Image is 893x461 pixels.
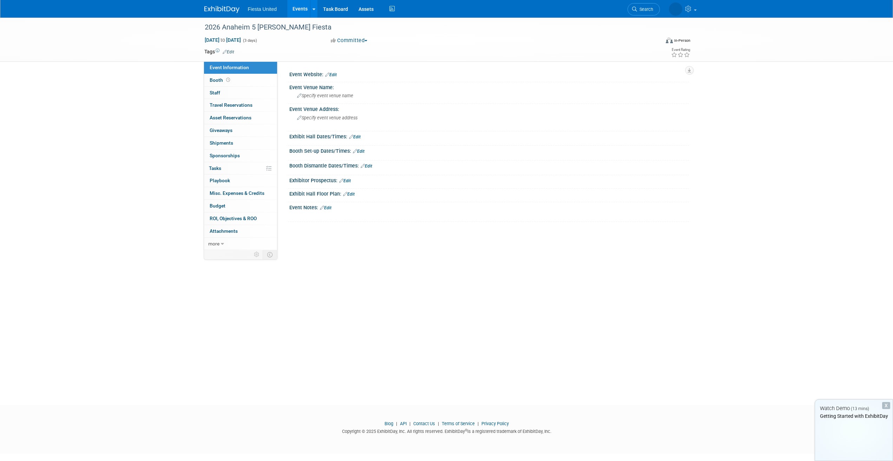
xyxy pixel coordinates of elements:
div: Dismiss [882,402,890,409]
a: Playbook [204,174,277,187]
span: Giveaways [210,127,232,133]
td: Tags [204,48,234,55]
button: Committed [328,37,370,44]
img: Format-Inperson.png [666,38,673,43]
span: (3 days) [242,38,257,43]
div: 2026 Anaheim 5 [PERSON_NAME] Fiesta [202,21,649,34]
div: Watch Demo [815,405,893,412]
img: Luis Rodriguez [669,2,682,16]
span: Misc. Expenses & Credits [210,190,264,196]
a: Giveaways [204,124,277,137]
a: Privacy Policy [481,421,509,426]
a: Edit [325,72,337,77]
a: Tasks [204,162,277,174]
span: (13 mins) [851,406,869,411]
a: Search [628,3,660,15]
a: Staff [204,87,277,99]
div: Event Venue Address: [289,104,689,113]
span: Search [637,7,653,12]
span: Booth not reserved yet [225,77,231,83]
span: Travel Reservations [210,102,252,108]
sup: ® [465,428,467,432]
td: Personalize Event Tab Strip [251,250,263,259]
a: Edit [343,192,355,197]
span: Staff [210,90,220,96]
a: Edit [223,50,234,54]
span: Fiesta United [248,6,277,12]
a: Shipments [204,137,277,149]
a: more [204,238,277,250]
a: Misc. Expenses & Credits [204,187,277,199]
span: Tasks [209,165,221,171]
div: Event Notes: [289,202,689,211]
div: In-Person [674,38,690,43]
div: Booth Set-up Dates/Times: [289,146,689,155]
a: Edit [339,178,351,183]
div: Booth Dismantle Dates/Times: [289,160,689,170]
a: Travel Reservations [204,99,277,111]
span: Event Information [210,65,249,70]
span: | [394,421,399,426]
span: Booth [210,77,231,83]
a: Edit [349,134,361,139]
span: Playbook [210,178,230,183]
span: ROI, Objectives & ROO [210,216,257,221]
a: Event Information [204,61,277,74]
span: more [208,241,219,246]
div: Event Format [618,37,691,47]
span: to [219,37,226,43]
a: Attachments [204,225,277,237]
div: Event Website: [289,69,689,78]
div: Event Rating [671,48,690,52]
img: ExhibitDay [204,6,239,13]
div: Exhibit Hall Dates/Times: [289,131,689,140]
span: [DATE] [DATE] [204,37,241,43]
a: Terms of Service [442,421,475,426]
span: Budget [210,203,225,209]
a: Contact Us [413,421,435,426]
span: Shipments [210,140,233,146]
span: | [476,421,480,426]
a: Edit [353,149,365,154]
a: Blog [385,421,393,426]
span: | [408,421,412,426]
a: API [400,421,407,426]
div: Exhibitor Prospectus: [289,175,689,184]
a: Edit [320,205,331,210]
span: | [436,421,441,426]
span: Sponsorships [210,153,240,158]
a: Asset Reservations [204,112,277,124]
td: Toggle Event Tabs [263,250,277,259]
a: Sponsorships [204,150,277,162]
span: Specify event venue name [297,93,353,98]
a: Booth [204,74,277,86]
span: Specify event venue address [297,115,357,120]
span: Attachments [210,228,238,234]
a: Budget [204,200,277,212]
a: Edit [361,164,372,169]
div: Getting Started with ExhibitDay [815,413,893,420]
div: Exhibit Hall Floor Plan: [289,189,689,198]
div: Event Venue Name: [289,82,689,91]
a: ROI, Objectives & ROO [204,212,277,225]
span: Asset Reservations [210,115,251,120]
